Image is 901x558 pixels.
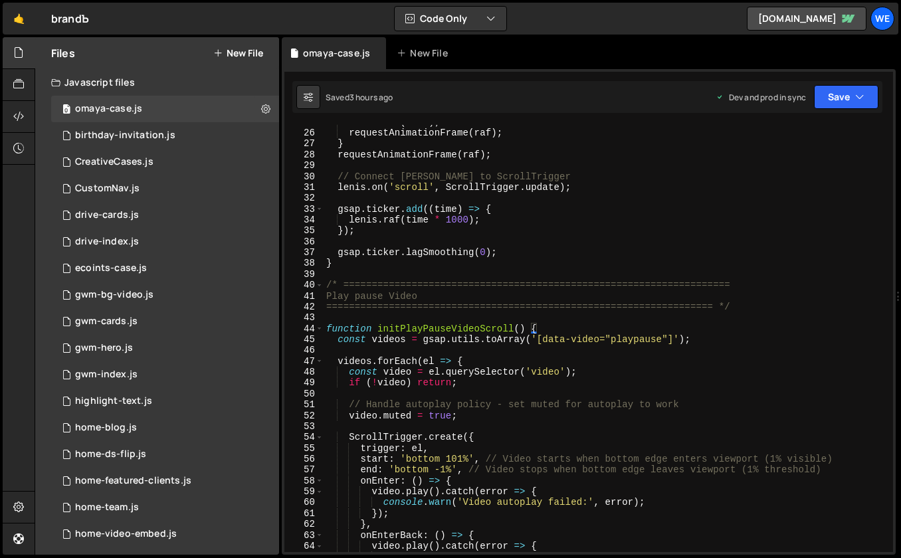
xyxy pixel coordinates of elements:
div: 59 [284,486,324,497]
div: 12095/46345.js [51,96,279,122]
div: home-team.js [75,502,139,513]
div: 51 [284,399,324,410]
span: 0 [62,105,70,116]
div: 32 [284,193,324,203]
div: gwm-hero.js [75,342,133,354]
div: drive-index.js [75,236,139,248]
div: 43 [284,312,324,323]
div: New File [397,46,452,60]
div: brandЪ [51,11,89,27]
div: 35 [284,225,324,236]
h2: Files [51,46,75,60]
div: 12095/34673.js [51,308,279,335]
div: 60 [284,497,324,508]
div: 37 [284,247,324,258]
div: home-blog.js [75,422,137,434]
div: 30 [284,171,324,182]
div: 12095/46212.js [51,122,279,149]
div: 45 [284,334,324,345]
div: highlight-text.js [75,395,152,407]
div: 12095/34889.js [51,335,279,361]
div: 58 [284,476,324,486]
div: 54 [284,432,324,442]
div: 12095/31261.js [51,175,279,202]
div: 56 [284,454,324,464]
div: home-featured-clients.js [75,475,191,487]
div: omaya-case.js [75,103,142,115]
div: 41 [284,291,324,302]
div: Dev and prod in sync [716,92,806,103]
div: 64 [284,541,324,551]
div: 50 [284,389,324,399]
button: Save [814,85,878,109]
a: [DOMAIN_NAME] [747,7,866,31]
div: 12095/35237.js [51,229,279,255]
div: 3 hours ago [350,92,393,103]
div: 26 [284,128,324,138]
div: 12095/34818.js [51,361,279,388]
div: Javascript files [35,69,279,96]
div: 34 [284,215,324,225]
div: 62 [284,519,324,529]
div: home-video-embed.js [75,528,177,540]
div: 12095/38421.js [51,468,279,494]
div: 48 [284,367,324,377]
div: CustomNav.js [75,183,140,195]
div: 12095/33534.js [51,282,279,308]
div: 12095/40244.js [51,415,279,441]
div: 31 [284,182,324,193]
div: 40 [284,280,324,290]
div: gwm-index.js [75,369,138,381]
button: New File [213,48,263,58]
div: 46 [284,345,324,355]
a: 🤙 [3,3,35,35]
div: 39 [284,269,324,280]
div: 12095/39251.js [51,494,279,521]
div: CreativeCases.js [75,156,153,168]
div: 12095/29427.js [51,521,279,547]
div: 29 [284,160,324,171]
div: birthday-invitation.js [75,130,175,141]
div: 12095/37997.js [51,441,279,468]
div: omaya-case.js [303,46,370,60]
div: 12095/31445.js [51,149,279,175]
div: gwm-cards.js [75,316,138,327]
div: 63 [284,530,324,541]
div: 27 [284,138,324,149]
div: 38 [284,258,324,268]
div: 44 [284,324,324,334]
div: 61 [284,508,324,519]
div: 12095/39566.js [51,255,279,282]
div: gwm-bg-video.js [75,289,153,301]
div: 28 [284,149,324,160]
a: We [870,7,894,31]
div: drive-cards.js [75,209,139,221]
div: 33 [284,204,324,215]
div: 49 [284,377,324,388]
div: 47 [284,356,324,367]
div: 36 [284,236,324,247]
div: ecoints-case.js [75,262,147,274]
button: Code Only [395,7,506,31]
div: Saved [326,92,393,103]
div: 42 [284,302,324,312]
div: 52 [284,411,324,421]
div: home-ds-flip.js [75,448,146,460]
div: 53 [284,421,324,432]
div: 55 [284,443,324,454]
div: 12095/35235.js [51,202,279,229]
div: 57 [284,464,324,475]
div: 12095/39583.js [51,388,279,415]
